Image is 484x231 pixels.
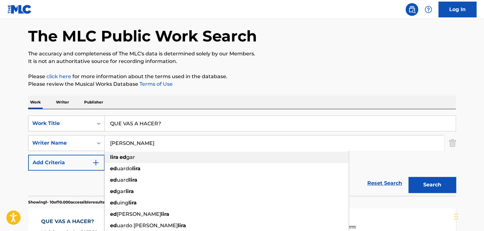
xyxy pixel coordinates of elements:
[110,177,117,183] strong: ed
[438,2,476,17] a: Log In
[161,211,169,217] strong: lira
[110,154,118,160] strong: lira
[32,120,89,127] div: Work Title
[47,73,71,79] a: click here
[32,139,89,147] div: Writer Name
[110,211,117,217] strong: ed
[41,218,98,225] div: QUE VAS A HACER?
[54,96,71,109] p: Writer
[8,5,32,14] img: MLC Logo
[132,165,140,172] strong: lira
[406,3,418,16] a: Public Search
[454,207,458,226] div: Arrastrar
[452,201,484,231] div: Widget de chat
[126,188,134,194] strong: lira
[110,222,117,228] strong: ed
[28,199,135,205] p: Showing 1 - 10 of 10.000 accessible results (Total 1.621.946 )
[126,154,135,160] span: gar
[178,222,186,228] strong: lira
[117,188,126,194] span: gar
[129,177,137,183] strong: lira
[117,165,132,172] span: uardo
[422,3,435,16] div: Help
[110,188,117,194] strong: ed
[117,222,178,228] span: uardo [PERSON_NAME]
[408,6,416,13] img: search
[28,50,456,58] p: The accuracy and completeness of The MLC's data is determined solely by our Members.
[449,135,456,151] img: Delete Criterion
[120,154,126,160] strong: ed
[92,159,100,166] img: 9d2ae6d4665cec9f34b9.svg
[138,81,173,87] a: Terms of Use
[408,177,456,193] button: Search
[28,80,456,88] p: Please review the Musical Works Database
[110,200,117,206] strong: ed
[28,96,43,109] p: Work
[28,27,257,46] h1: The MLC Public Work Search
[364,176,405,190] a: Reset Search
[110,165,117,172] strong: ed
[82,96,105,109] p: Publisher
[128,200,137,206] strong: lira
[117,200,128,206] span: uing
[452,201,484,231] iframe: Chat Widget
[28,73,456,80] p: Please for more information about the terms used in the database.
[425,6,432,13] img: help
[117,177,129,183] span: uard
[28,155,105,171] button: Add Criteria
[28,115,456,196] form: Search Form
[28,58,456,65] p: It is not an authoritative source for recording information.
[117,211,161,217] span: [PERSON_NAME]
